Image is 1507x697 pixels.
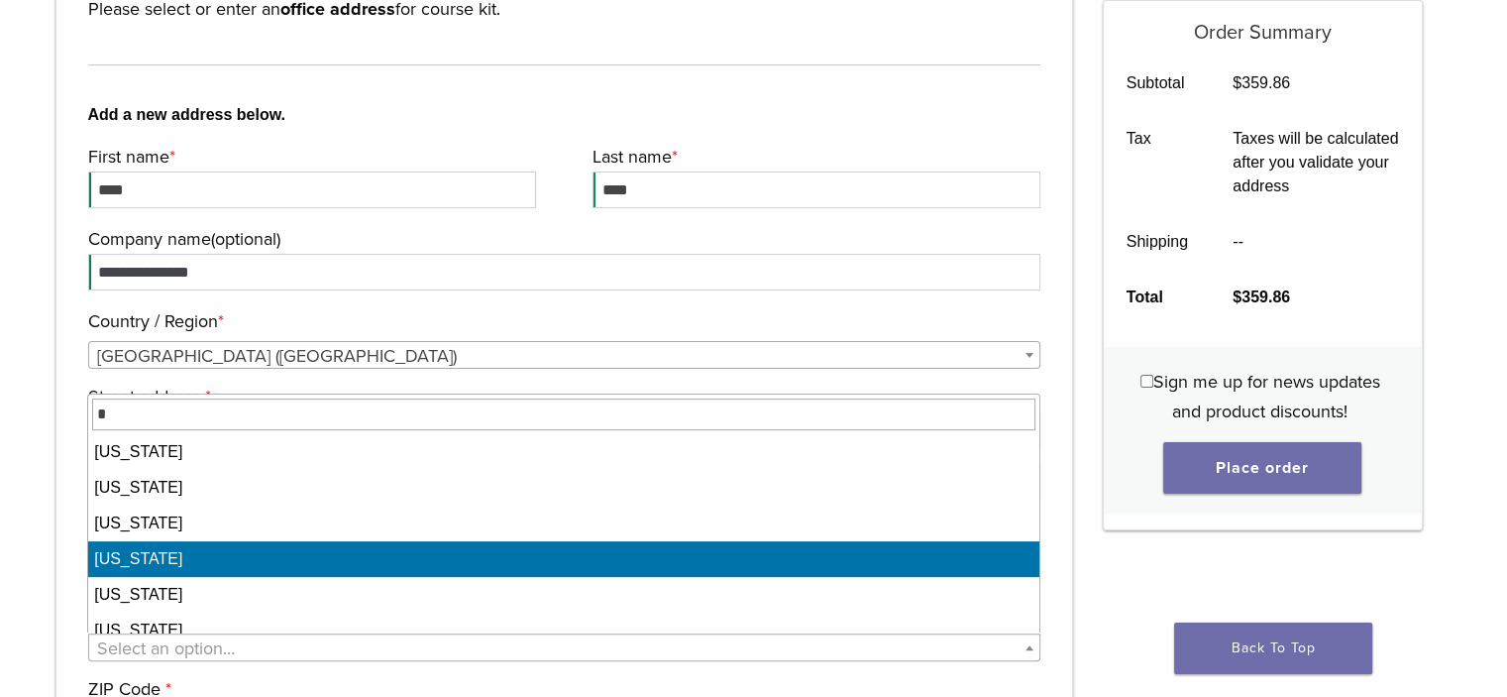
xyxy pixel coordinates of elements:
input: Sign me up for news updates and product discounts! [1140,375,1153,388]
span: Sign me up for news updates and product discounts! [1153,371,1380,422]
li: [US_STATE] [88,541,1039,577]
li: [US_STATE] [88,613,1039,648]
bdi: 359.86 [1233,74,1290,91]
button: Place order [1163,442,1361,494]
label: Last name [592,142,1035,172]
label: Company name [88,224,1036,254]
bdi: 359.86 [1233,289,1290,305]
li: [US_STATE] [88,434,1039,470]
span: Select an option… [97,638,235,659]
label: Street address [88,382,1036,411]
span: United States (US) [89,342,1040,370]
span: $ [1233,74,1241,91]
span: Country / Region [88,341,1041,369]
li: [US_STATE] [88,470,1039,506]
th: Shipping [1104,214,1211,270]
th: Tax [1104,111,1211,214]
label: First name [88,142,531,172]
span: $ [1233,289,1241,305]
span: (optional) [211,228,280,250]
th: Subtotal [1104,56,1211,111]
a: Back To Top [1174,623,1372,674]
li: [US_STATE] [88,577,1039,613]
th: Total [1104,270,1211,325]
td: Taxes will be calculated after you validate your address [1211,111,1422,214]
b: Add a new address below. [88,103,1041,127]
span: State [88,634,1041,661]
li: [US_STATE] [88,506,1039,541]
span: -- [1233,233,1243,250]
h5: Order Summary [1104,1,1422,45]
label: Country / Region [88,306,1036,336]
